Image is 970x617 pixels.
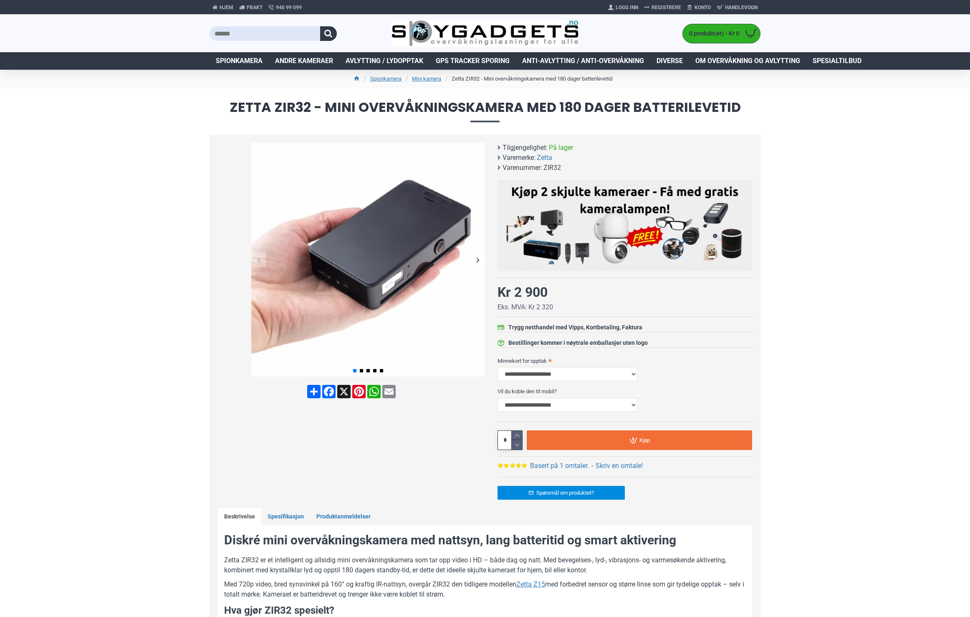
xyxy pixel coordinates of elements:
span: ZIR32 [543,163,561,173]
span: Handlevogn [725,4,758,11]
h2: Diskré mini overvåkningskamera med nattsyn, lang batteritid og smart aktivering [224,531,746,549]
img: Kjøp 2 skjulte kameraer – Få med gratis kameralampe! [504,184,746,264]
a: Spionkamera [370,75,402,83]
a: Skriv en omtale! [596,461,643,471]
a: Zetta Z15 [516,579,545,589]
span: Registrere [652,4,681,11]
span: Avlytting / Lydopptak [346,56,423,66]
b: Varemerke: [503,153,536,163]
a: Email [381,385,397,398]
span: GPS Tracker Sporing [436,56,510,66]
span: 0 produkt(er) - Kr 0 [683,29,741,38]
b: Tilgjengelighet: [503,143,548,153]
span: Go to slide 5 [380,369,383,372]
span: Go to slide 4 [373,369,376,372]
a: Facebook [321,385,336,398]
span: Go to slide 2 [360,369,363,372]
span: Spionkamera [216,56,263,66]
a: Produktanmeldelser [310,508,377,526]
a: Spionkamera [210,52,269,70]
label: Minnekort for opptak [498,354,752,367]
a: 0 produkt(er) - Kr 0 [683,24,760,43]
a: Avlytting / Lydopptak [339,52,429,70]
div: Trygg netthandel med Vipps, Kortbetaling, Faktura [508,323,642,332]
span: Diverse [657,56,683,66]
a: Basert på 1 omtaler. [530,461,589,471]
a: Logg Inn [605,1,641,14]
a: Konto [684,1,714,14]
span: Konto [695,4,711,11]
a: Spesialtilbud [806,52,868,70]
a: Andre kameraer [269,52,339,70]
b: Varenummer: [503,163,542,173]
span: Anti-avlytting / Anti-overvåkning [522,56,644,66]
span: På lager [549,143,573,153]
a: Om overvåkning og avlytting [689,52,806,70]
a: Anti-avlytting / Anti-overvåkning [516,52,650,70]
a: Mini kamera [412,75,441,83]
div: Next slide [470,253,485,267]
a: Zetta [537,153,552,163]
span: Om overvåkning og avlytting [695,56,800,66]
span: Logg Inn [616,4,638,11]
a: Beskrivelse [218,508,261,526]
p: Zetta ZIR32 er et intelligent og allsidig mini overvåkningskamera som tar opp video i HD – både d... [224,555,746,575]
div: Bestillinger kommer i nøytrale emballasjer uten logo [508,339,648,347]
img: Zetta ZIR32 - Mini nattkamera med 180 dager batterilevetid - SpyGadgets.no [251,143,485,377]
span: Go to slide 1 [353,369,356,372]
a: GPS Tracker Sporing [429,52,516,70]
a: WhatsApp [366,385,381,398]
img: SpyGadgets.no [392,20,579,47]
span: 940 99 099 [276,4,302,11]
span: Hjem [220,4,233,11]
span: Kjøp [639,437,650,443]
p: Med 720p video, bred synsvinkel på 160° og kraftig IR-nattsyn, overgår ZIR32 den tidligere modell... [224,579,746,599]
a: Spesifikasjon [261,508,310,526]
a: Pinterest [351,385,366,398]
a: Partager [306,385,321,398]
b: - [591,462,593,470]
a: Diverse [650,52,689,70]
span: Go to slide 3 [366,369,370,372]
a: Handlevogn [714,1,760,14]
a: Registrere [641,1,684,14]
a: X [336,385,351,398]
div: Kr 2 900 [498,282,548,302]
span: Spesialtilbud [813,56,861,66]
label: Vil du koble den til mobil? [498,384,752,398]
span: Frakt [247,4,263,11]
a: Spørsmål om produktet? [498,486,625,500]
u: Zetta Z15 [516,580,545,588]
div: Previous slide [251,253,266,267]
span: Andre kameraer [275,56,333,66]
span: Zetta ZIR32 - Mini overvåkningskamera med 180 dager batterilevetid [210,101,760,122]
